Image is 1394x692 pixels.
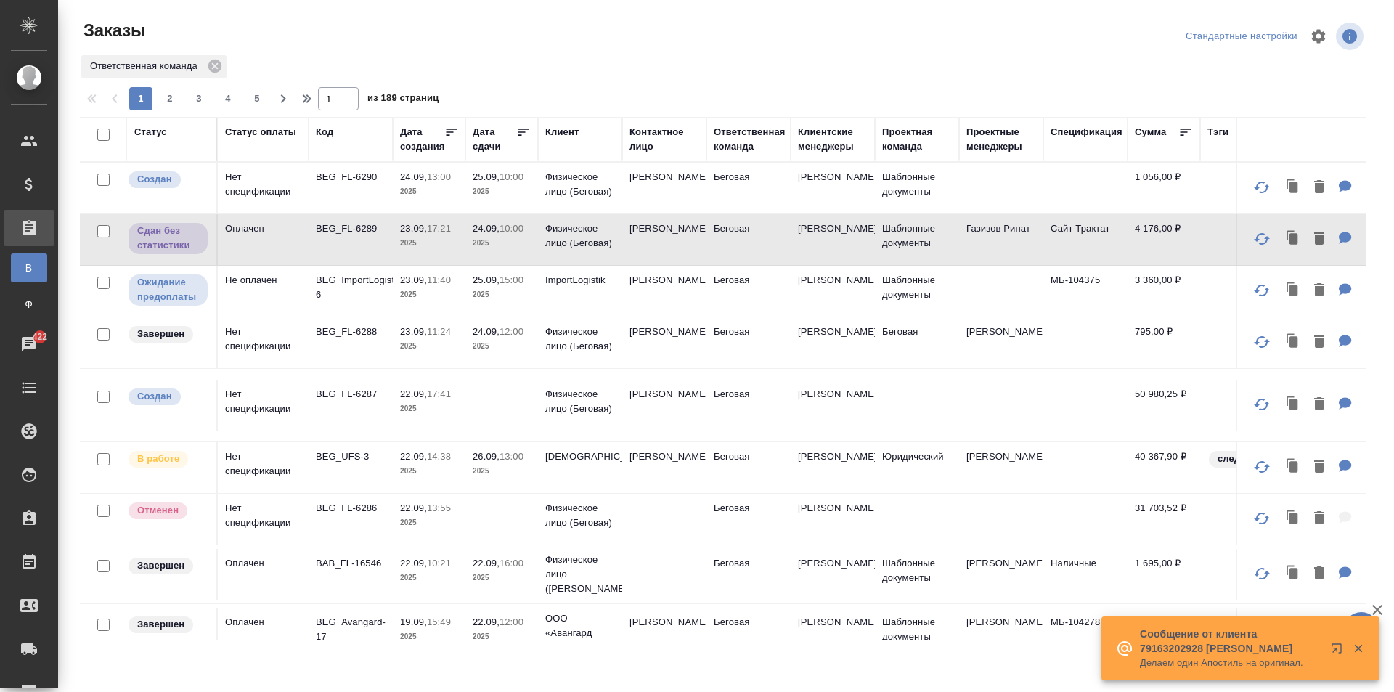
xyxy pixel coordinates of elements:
td: Беговая [706,442,791,493]
p: Сдан без статистики [137,224,199,253]
p: 2025 [400,184,458,199]
p: 24.09, [473,326,500,337]
button: Клонировать [1279,173,1307,203]
td: Наличные [1043,549,1128,600]
td: Шаблонные документы [875,214,959,265]
td: [PERSON_NAME] [791,549,875,600]
td: Нет спецификации [218,442,309,493]
div: Выставляет КМ при направлении счета или после выполнения всех работ/сдачи заказа клиенту. Окончат... [127,556,209,576]
td: Нет спецификации [218,317,309,368]
p: 2025 [400,236,458,251]
td: [PERSON_NAME] [622,442,706,493]
td: [PERSON_NAME] [959,549,1043,600]
td: Шаблонные документы [875,266,959,317]
p: Физическое лицо (Беговая) [545,170,615,199]
p: Завершен [137,558,184,573]
td: [PERSON_NAME] [791,266,875,317]
p: BEG_FL-6290 [316,170,386,184]
p: 19.09, [400,616,427,627]
button: Обновить [1244,170,1279,205]
div: Клиентские менеджеры [798,125,868,154]
td: Нет спецификации [218,163,309,213]
td: Беговая [706,163,791,213]
td: 4 176,00 ₽ [1128,214,1200,265]
p: 14:38 [427,451,451,462]
button: Для КМ: чат на почте с mshaykhutdinov@ufs.travel [1332,452,1359,482]
td: Беговая [706,494,791,545]
div: Выставляется автоматически при создании заказа [127,170,209,190]
p: 22.09, [473,558,500,569]
button: Клонировать [1279,452,1307,482]
td: Шаблонные документы [875,163,959,213]
div: следить [1207,449,1367,469]
td: Сайт Трактат [1043,214,1128,265]
button: Обновить [1244,449,1279,484]
p: 10:00 [500,171,523,182]
td: МБ-104278 [1043,608,1128,659]
td: [PERSON_NAME] [791,317,875,368]
div: Выставляет ПМ после принятия заказа от КМа [127,449,209,469]
p: 16:00 [500,558,523,569]
div: Тэги [1207,125,1228,139]
div: Ответственная команда [81,55,227,78]
span: Ф [18,297,40,312]
button: Обновить [1244,556,1279,591]
td: Нет спецификации [218,494,309,545]
button: Обновить [1244,273,1279,308]
p: Физическое лицо ([PERSON_NAME]) [545,553,615,596]
div: Спецификация [1051,125,1122,139]
p: 23.09, [400,274,427,285]
p: BEG_ImportLogistik-6 [316,273,386,302]
p: 25.09, [473,171,500,182]
p: 2025 [400,288,458,302]
p: BEG_Avangard-17 [316,615,386,644]
td: [PERSON_NAME] [622,608,706,659]
span: 2 [158,91,182,106]
p: 17:41 [427,388,451,399]
p: 13:00 [427,171,451,182]
p: 22.09, [400,388,427,399]
div: Проектные менеджеры [966,125,1036,154]
p: 2025 [473,571,531,585]
td: Юридический [875,442,959,493]
button: Удалить [1307,327,1332,357]
p: Создан [137,389,172,404]
button: 5 [245,87,269,110]
button: Клонировать [1279,504,1307,534]
td: 1 056,00 ₽ [1128,163,1200,213]
p: BEG_UFS-3 [316,449,386,464]
p: 12:00 [500,616,523,627]
td: [PERSON_NAME] [959,608,1043,659]
button: Удалить [1307,173,1332,203]
div: split button [1182,25,1301,48]
button: Обновить [1244,387,1279,422]
td: Нет спецификации [218,380,309,431]
div: Контактное лицо [629,125,699,154]
p: 25.09, [473,274,500,285]
p: 11:24 [427,326,451,337]
td: [PERSON_NAME] [622,214,706,265]
div: Код [316,125,333,139]
td: [PERSON_NAME] [959,317,1043,368]
td: 3 360,00 ₽ [1128,266,1200,317]
td: 50 980,25 ₽ [1128,380,1200,431]
button: Удалить [1307,390,1332,420]
button: Открыть в новой вкладке [1322,634,1357,669]
td: Беговая [706,549,791,600]
p: 2025 [400,464,458,479]
td: [PERSON_NAME] [791,494,875,545]
td: Газизов Ринат [959,214,1043,265]
div: Проектная команда [882,125,952,154]
button: Для КМ: переписка на почте jane@direktiva-tk.ru [1332,390,1359,420]
div: Статус [134,125,167,139]
span: Настроить таблицу [1301,19,1336,54]
p: Ожидание предоплаты [137,275,199,304]
td: [PERSON_NAME] [791,442,875,493]
p: Физическое лицо (Беговая) [545,501,615,530]
button: Удалить [1307,224,1332,254]
p: 2025 [473,184,531,199]
p: 11:40 [427,274,451,285]
button: Обновить [1244,221,1279,256]
div: Статус оплаты [225,125,296,139]
p: 26.09, [473,451,500,462]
